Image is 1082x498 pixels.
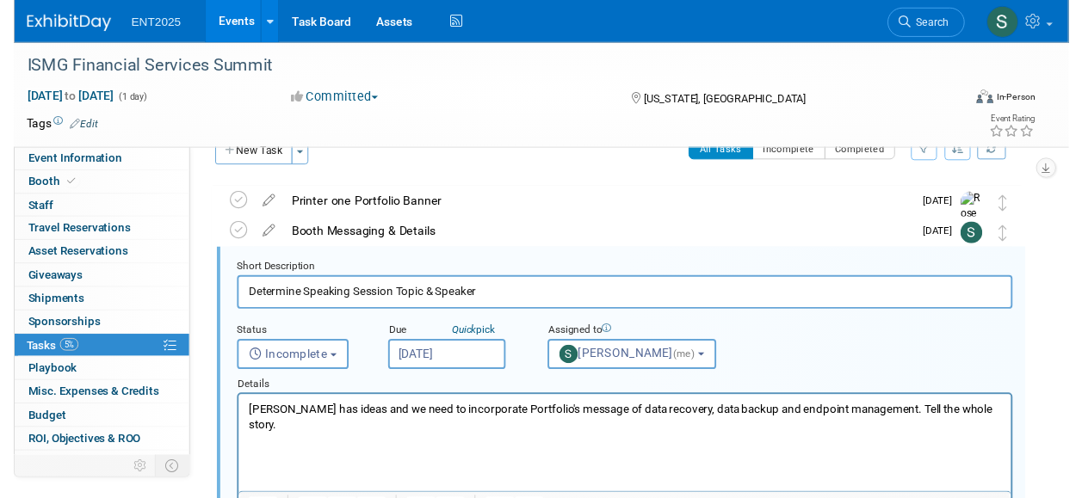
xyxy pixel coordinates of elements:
button: [PERSON_NAME](me) [547,347,720,378]
input: Due Date [384,347,504,378]
a: Tasks5% [1,342,180,366]
a: Asset Reservations [1,246,180,269]
td: Personalize Event Tab Strip [115,466,145,489]
a: Booth [1,175,180,198]
button: New Task [207,141,286,169]
div: In-Person [1007,93,1048,106]
button: Completed [832,141,905,163]
span: Attachments [15,466,83,480]
div: Event Format [897,89,1048,115]
a: Staff [1,199,180,222]
a: Playbook [1,366,180,389]
span: to [50,91,66,105]
span: Booth [15,179,67,193]
input: Name of task or a short description [229,282,1024,316]
span: [PERSON_NAME] [560,355,702,369]
a: Misc. Expenses & Credits [1,390,180,413]
button: Incomplete [757,141,832,163]
span: Tasks [13,347,66,360]
div: Short Description [229,266,1024,282]
a: Edit [58,121,86,133]
div: Booth Messaging & Details [276,222,922,251]
span: Event Information [15,155,111,169]
span: ENT2025 [121,15,171,29]
a: edit [246,198,276,213]
td: Tags [13,118,86,135]
span: 5% [47,347,66,360]
button: Committed [278,90,380,108]
a: Refresh [988,141,1017,163]
img: Rose Bodin [971,196,997,257]
a: Shipments [1,294,180,317]
img: ExhibitDay [14,15,100,32]
a: Budget [1,414,180,437]
div: Due [384,331,522,347]
div: Printer one Portfolio Banner [276,191,922,220]
img: Stephanie Silva [998,6,1030,39]
span: [DATE] [932,231,971,243]
a: edit [246,229,276,244]
i: Quick [449,332,474,344]
i: Move task [1010,231,1018,247]
i: Move task [1010,200,1018,216]
span: Travel Reservations [15,226,120,240]
span: [US_STATE], [GEOGRAPHIC_DATA] [646,95,813,108]
button: All Tasks [692,141,758,163]
td: Toggle Event Tabs [145,466,181,489]
span: Staff [15,203,40,217]
span: Asset Reservations [15,250,117,264]
img: Stephanie Silva [971,227,993,249]
span: Incomplete [241,356,322,370]
span: [DATE] [932,200,971,212]
span: Sponsorships [15,323,89,336]
div: Status [229,331,358,347]
span: ROI, Objectives & ROO [15,442,130,456]
span: (1 day) [106,94,137,105]
div: Details [229,378,1024,403]
a: Attachments [1,462,180,485]
div: ISMG Financial Services Summit [8,52,959,83]
span: Budget [15,418,53,432]
span: Search [919,16,959,29]
span: Shipments [15,298,72,312]
span: [DATE] [DATE] [13,90,103,106]
a: ROI, Objectives & ROO [1,438,180,461]
i: Booth reservation complete [55,181,64,190]
a: Sponsorships [1,318,180,341]
a: Event Information [1,151,180,174]
span: Misc. Expenses & Credits [15,394,149,408]
div: Assigned to [547,331,727,347]
div: Event Rating [1000,118,1047,126]
a: Travel Reservations [1,222,180,245]
span: Giveaways [15,274,71,288]
span: Playbook [15,370,65,384]
a: Giveaways [1,270,180,293]
a: Quickpick [446,331,497,345]
span: (me) [677,357,699,369]
button: Incomplete [229,347,343,378]
img: Format-Inperson.png [987,92,1005,106]
a: Search [896,8,975,38]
